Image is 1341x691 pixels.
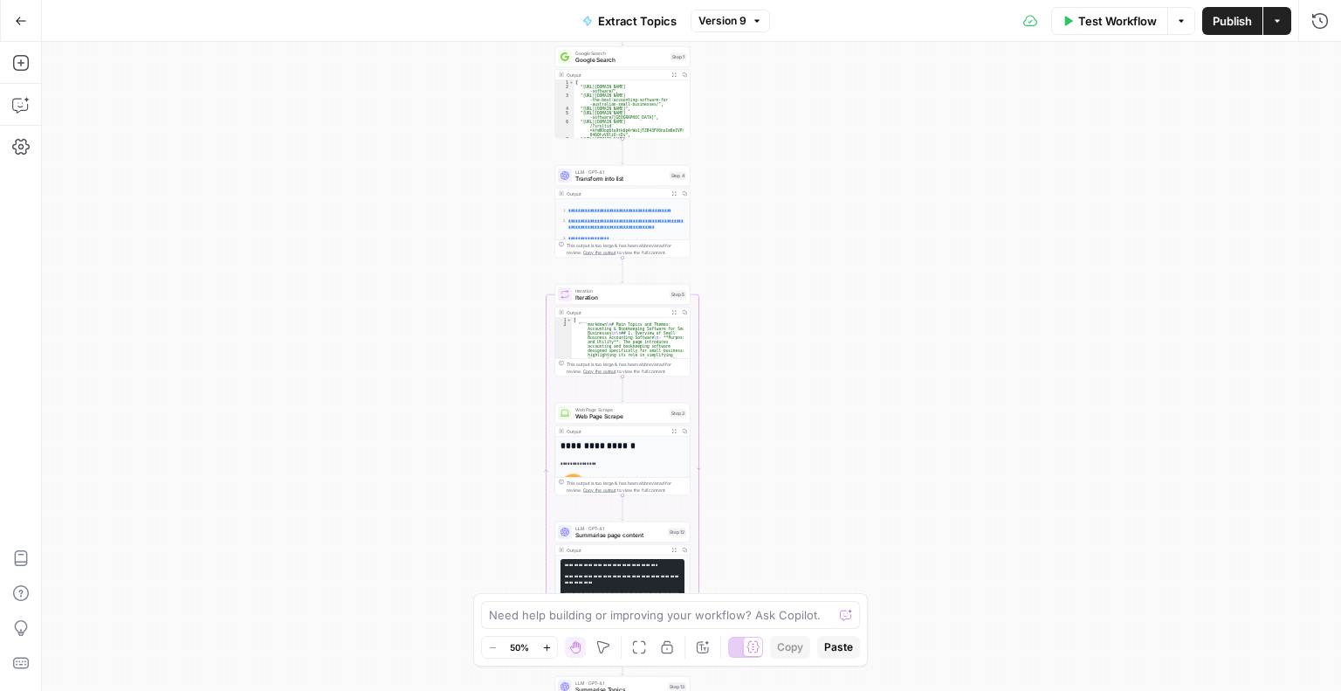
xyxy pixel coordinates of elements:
[583,369,616,374] span: Copy the output
[770,636,810,659] button: Copy
[575,525,664,532] span: LLM · GPT-4.1
[575,294,666,302] span: Iteration
[555,93,574,107] div: 3
[622,258,624,283] g: Edge from step_4 to step_5
[817,636,860,659] button: Paste
[575,287,666,294] span: Iteration
[555,120,574,137] div: 6
[567,72,666,79] div: Output
[555,137,574,146] div: 7
[1202,7,1262,35] button: Publish
[575,169,666,176] span: LLM · GPT-4.1
[555,80,574,85] div: 1
[583,250,616,255] span: Copy the output
[1213,12,1252,30] span: Publish
[555,318,572,322] div: 1
[555,85,574,93] div: 2
[555,107,574,111] div: 4
[575,412,666,421] span: Web Page Scrape
[510,640,529,654] span: 50%
[698,13,746,29] span: Version 9
[567,318,572,322] span: Toggle code folding, rows 1 through 3
[622,377,624,402] g: Edge from step_5 to step_3
[575,680,664,687] span: LLM · GPT-4.1
[575,406,666,413] span: Web Page Scrape
[670,53,686,61] div: Step 1
[691,10,770,32] button: Version 9
[572,7,687,35] button: Extract Topics
[1051,7,1167,35] button: Test Workflow
[567,480,686,494] div: This output is too large & has been abbreviated for review. to view the full content.
[668,529,686,536] div: Step 12
[777,639,803,655] span: Copy
[1078,12,1157,30] span: Test Workflow
[567,242,686,256] div: This output is too large & has been abbreviated for review. to view the full content.
[670,410,686,418] div: Step 3
[668,683,686,691] div: Step 13
[622,650,624,675] g: Edge from step_5-iteration-end to step_13
[567,547,666,554] div: Output
[555,46,691,139] div: Google SearchGoogle SearchStep 1Output[ "[URL][DOMAIN_NAME] -software/", "[URL][DOMAIN_NAME] -the...
[575,56,667,65] span: Google Search
[622,495,624,521] g: Edge from step_3 to step_12
[622,20,624,45] g: Edge from start to step_1
[583,487,616,493] span: Copy the output
[575,175,666,183] span: Transform into list
[555,284,691,377] div: LoopIterationIterationStep 5Output[ "```markdown\n# Main Topics and Themes: Accounting & Bookkeep...
[567,309,666,316] div: Output
[575,50,667,57] span: Google Search
[824,639,853,655] span: Paste
[567,361,686,375] div: This output is too large & has been abbreviated for review. to view the full content.
[567,190,666,197] div: Output
[555,111,574,120] div: 5
[598,12,677,30] span: Extract Topics
[575,531,664,540] span: Summarise page content
[567,428,666,435] div: Output
[569,80,574,85] span: Toggle code folding, rows 1 through 12
[670,172,687,180] div: Step 4
[622,139,624,164] g: Edge from step_1 to step_4
[670,291,686,299] div: Step 5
